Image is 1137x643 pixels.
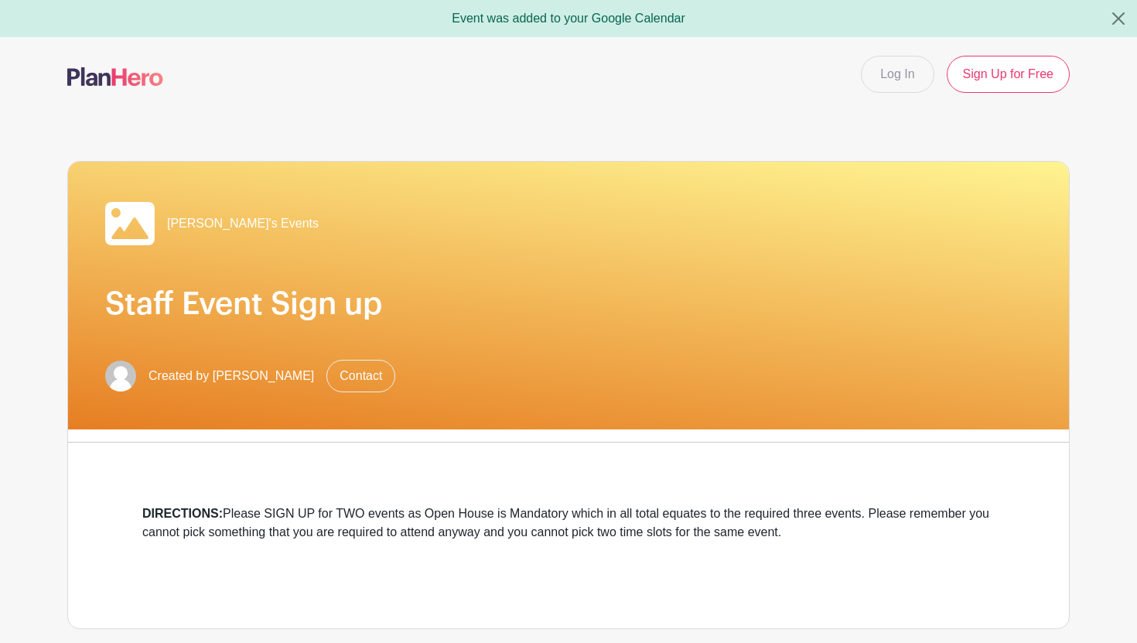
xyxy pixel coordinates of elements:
[861,56,934,93] a: Log In
[326,360,395,392] a: Contact
[142,507,223,520] strong: DIRECTIONS:
[67,67,163,86] img: logo-507f7623f17ff9eddc593b1ce0a138ce2505c220e1c5a4e2b4648c50719b7d32.svg
[105,286,1032,323] h1: Staff Event Sign up
[142,504,995,542] div: Please SIGN UP for TWO events as Open House is Mandatory which in all total equates to the requir...
[167,214,319,233] span: [PERSON_NAME]'s Events
[947,56,1070,93] a: Sign Up for Free
[149,367,314,385] span: Created by [PERSON_NAME]
[105,361,136,392] img: default-ce2991bfa6775e67f084385cd625a349d9dcbb7a52a09fb2fda1e96e2d18dcdb.png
